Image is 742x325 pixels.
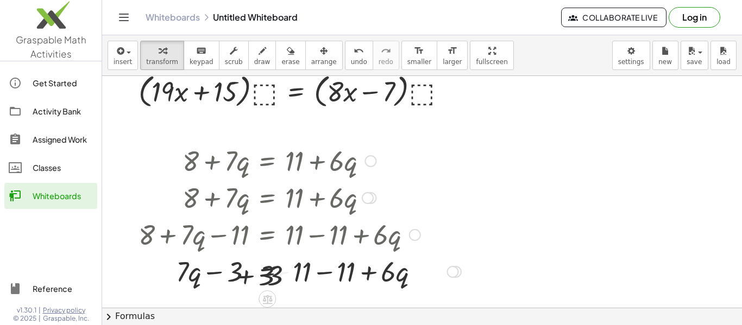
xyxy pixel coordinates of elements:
[476,58,507,66] span: fullscreen
[225,58,243,66] span: scrub
[401,41,437,70] button: format_sizesmaller
[146,12,200,23] a: Whiteboards
[669,7,720,28] button: Log in
[17,306,36,315] span: v1.30.1
[407,58,431,66] span: smaller
[687,58,702,66] span: save
[4,98,97,124] a: Activity Bank
[612,41,650,70] button: settings
[4,126,97,152] a: Assigned Work
[4,155,97,181] a: Classes
[259,290,276,308] div: Apply the same math to both sides of the equation
[311,58,337,66] span: arrange
[43,314,89,323] span: Graspable, Inc.
[33,161,93,174] div: Classes
[102,308,742,325] button: chevron_rightFormulas
[33,189,93,202] div: Whiteboards
[373,41,399,70] button: redoredo
[470,41,513,70] button: fullscreen
[4,183,97,209] a: Whiteboards
[43,306,89,315] a: Privacy policy
[219,41,249,70] button: scrub
[184,41,219,70] button: keyboardkeypad
[354,44,364,58] i: undo
[254,58,271,66] span: draw
[4,70,97,96] a: Get Started
[114,58,132,66] span: insert
[33,282,93,295] div: Reference
[437,41,468,70] button: format_sizelarger
[39,306,41,315] span: |
[33,77,93,90] div: Get Started
[281,58,299,66] span: erase
[652,41,678,70] button: new
[381,44,391,58] i: redo
[561,8,666,27] button: Collaborate Live
[447,44,457,58] i: format_size
[190,58,213,66] span: keypad
[345,41,373,70] button: undoundo
[196,44,206,58] i: keyboard
[33,105,93,118] div: Activity Bank
[108,41,138,70] button: insert
[305,41,343,70] button: arrange
[140,41,184,70] button: transform
[351,58,367,66] span: undo
[414,44,424,58] i: format_size
[618,58,644,66] span: settings
[710,41,737,70] button: load
[4,276,97,302] a: Reference
[443,58,462,66] span: larger
[115,9,133,26] button: Toggle navigation
[33,133,93,146] div: Assigned Work
[39,314,41,323] span: |
[13,314,36,323] span: © 2025
[570,12,657,22] span: Collaborate Live
[379,58,393,66] span: redo
[658,58,672,66] span: new
[102,310,115,323] span: chevron_right
[248,41,276,70] button: draw
[16,34,86,60] span: Graspable Math Activities
[146,58,178,66] span: transform
[681,41,708,70] button: save
[716,58,731,66] span: load
[275,41,305,70] button: erase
